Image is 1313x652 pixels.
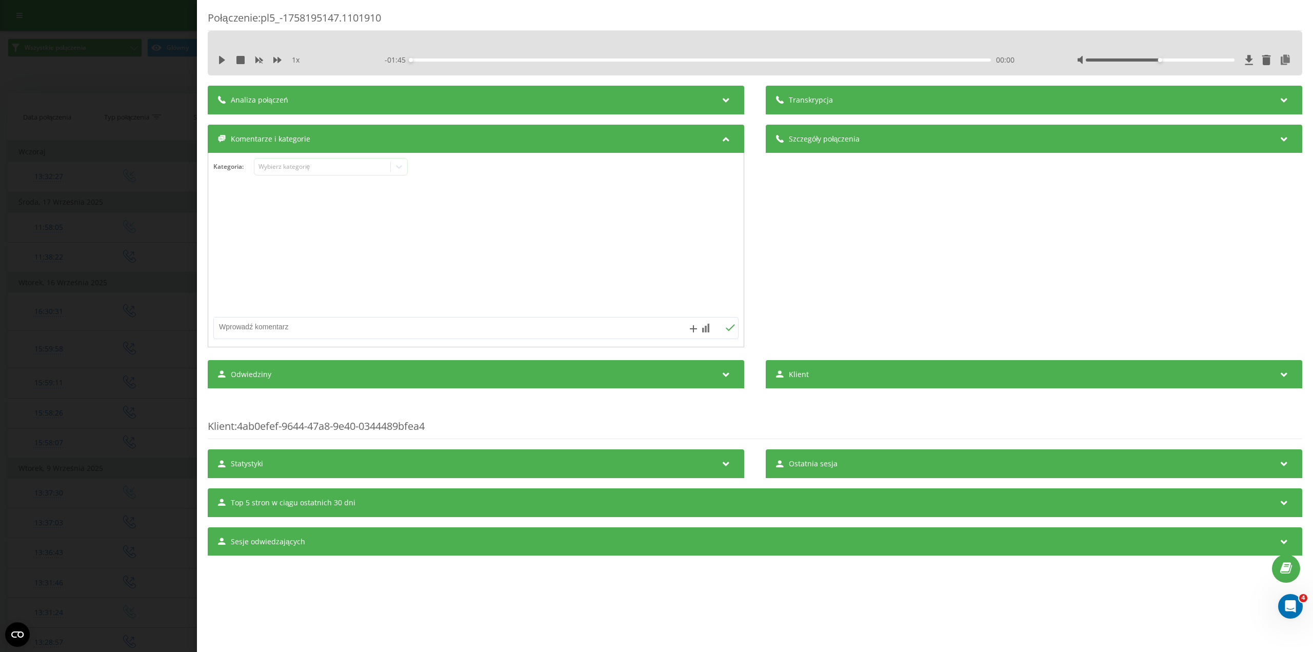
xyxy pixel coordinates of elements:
h4: Kategoria : [213,163,254,170]
div: : 4ab0efef-9644-47a8-9e40-0344489bfea4 [208,399,1302,439]
span: Klient [208,419,234,433]
span: Sesje odwiedzających [231,537,305,547]
span: Statystyki [231,459,263,469]
span: Odwiedziny [231,369,271,380]
span: 00:00 [996,55,1014,65]
span: - 01:45 [385,55,411,65]
span: Transkrypcja [789,95,833,105]
div: Połączenie : pl5_-1758195147.1101910 [208,11,1302,31]
div: Wybierz kategorię [258,163,387,171]
span: 1 x [292,55,300,65]
span: 4 [1299,594,1307,602]
span: Komentarze i kategorie [231,134,310,144]
span: Top 5 stron w ciągu ostatnich 30 dni [231,498,355,508]
span: Ostatnia sesja [789,459,838,469]
span: Szczegóły połączenia [789,134,860,144]
div: Accessibility label [409,58,413,62]
div: Accessibility label [1158,58,1162,62]
span: Klient [789,369,809,380]
button: Open CMP widget [5,622,30,647]
span: Analiza połączeń [231,95,288,105]
iframe: Intercom live chat [1278,594,1303,619]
